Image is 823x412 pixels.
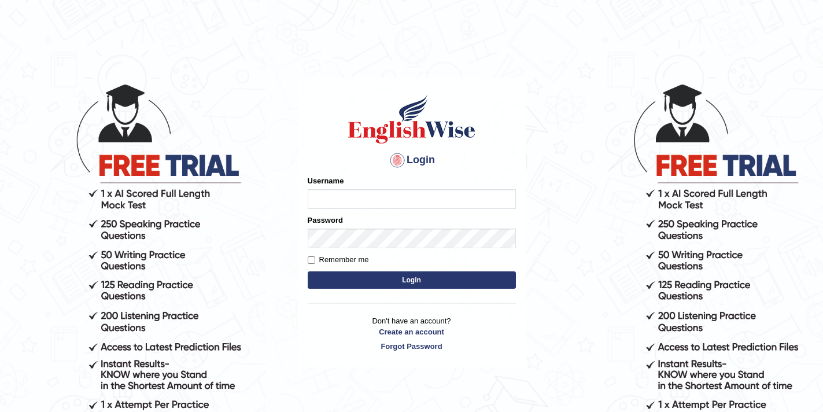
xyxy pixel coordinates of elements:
input: Remember me [308,256,315,264]
label: Password [308,215,343,226]
a: Forgot Password [308,341,516,352]
label: Remember me [308,254,369,266]
label: Username [308,175,344,186]
img: Logo of English Wise sign in for intelligent practice with AI [346,93,478,145]
a: Create an account [308,326,516,337]
p: Don't have an account? [308,315,516,351]
button: Login [308,271,516,289]
h4: Login [308,151,516,170]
